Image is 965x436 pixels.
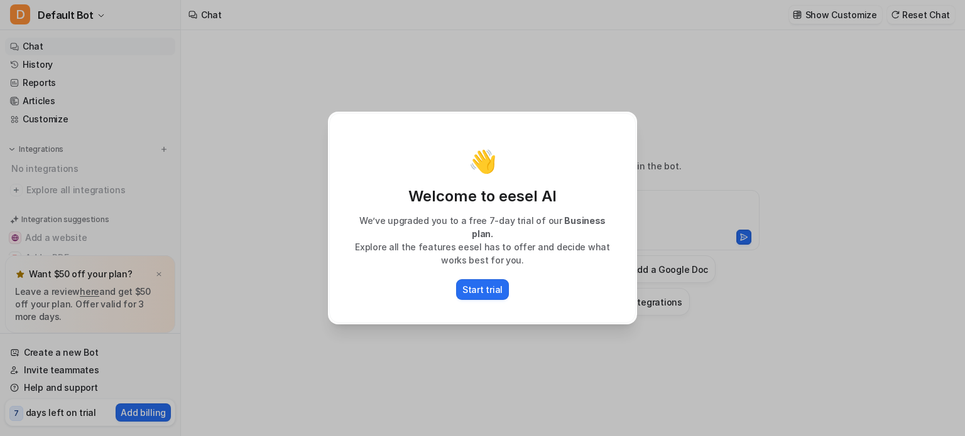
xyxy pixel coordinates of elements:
p: We’ve upgraded you to a free 7-day trial of our [342,214,623,240]
p: Explore all the features eesel has to offer and decide what works best for you. [342,240,623,267]
p: Start trial [462,283,503,296]
p: 👋 [469,149,497,174]
button: Start trial [456,279,509,300]
p: Welcome to eesel AI [342,186,623,206]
